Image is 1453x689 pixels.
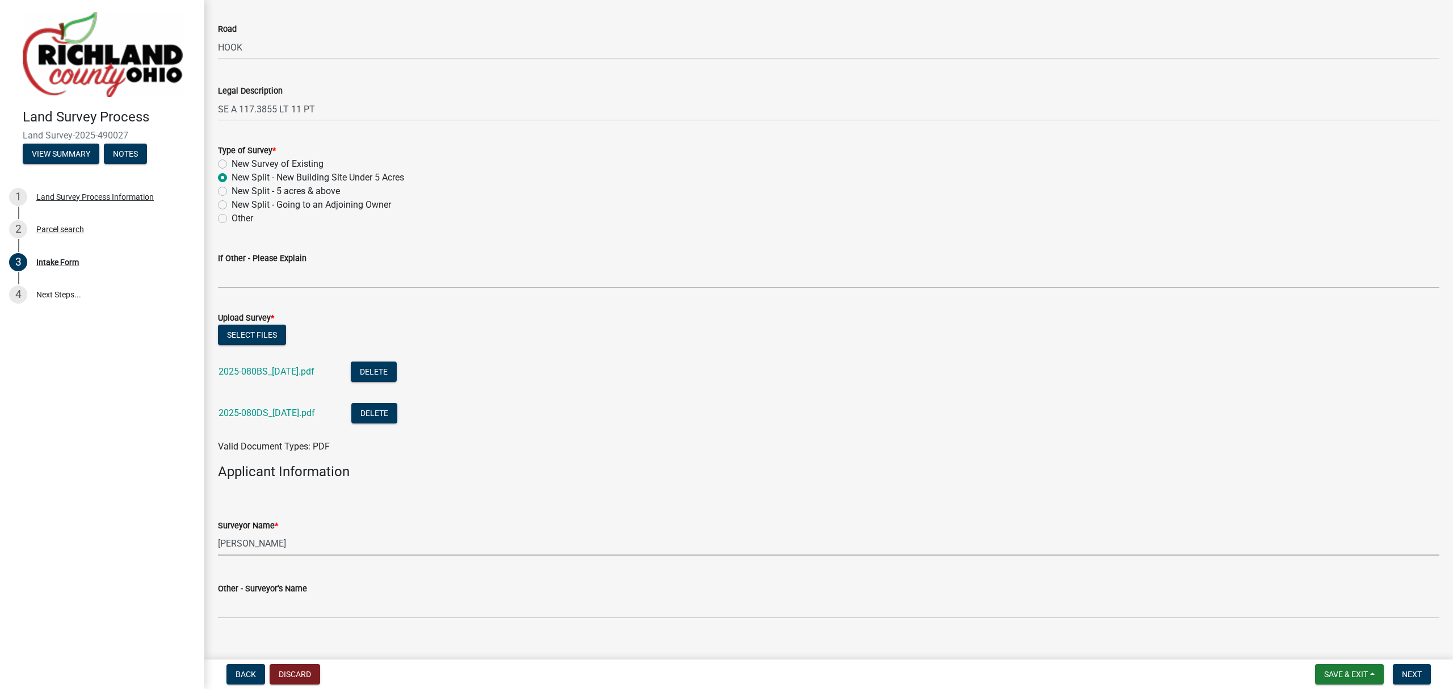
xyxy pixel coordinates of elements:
h4: Applicant Information [218,464,1439,480]
label: Type of Survey [218,147,276,155]
wm-modal-confirm: Delete Document [351,367,397,378]
button: Delete [351,362,397,382]
span: Save & Exit [1324,670,1368,679]
label: If Other - Please Explain [218,255,306,263]
label: Upload Survey [218,314,274,322]
button: Save & Exit [1315,664,1384,684]
wm-modal-confirm: Delete Document [351,409,397,419]
label: New Split - 5 acres & above [232,184,340,198]
a: 2025-080BS_[DATE].pdf [219,366,314,377]
div: 1 [9,188,27,206]
h4: Land Survey Process [23,109,195,125]
wm-modal-confirm: Summary [23,150,99,159]
label: New Survey of Existing [232,157,324,171]
label: Other - Surveyor's Name [218,585,307,593]
wm-modal-confirm: Notes [104,150,147,159]
label: New Split - New Building Site Under 5 Acres [232,171,404,184]
button: Next [1393,664,1431,684]
span: Back [236,670,256,679]
label: Legal Description [218,87,283,95]
div: 2 [9,220,27,238]
label: Road [218,26,237,33]
span: Valid Document Types: PDF [218,441,330,452]
button: Discard [270,664,320,684]
span: Land Survey-2025-490027 [23,130,182,141]
div: Parcel search [36,225,84,233]
img: Richland County, Ohio [23,12,183,97]
button: View Summary [23,144,99,164]
span: Next [1402,670,1422,679]
div: 4 [9,285,27,304]
label: New Split - Going to an Adjoining Owner [232,198,391,212]
a: 2025-080DS_[DATE].pdf [219,407,315,418]
button: Back [226,664,265,684]
label: Surveyor Name [218,522,278,530]
button: Notes [104,144,147,164]
div: Land Survey Process Information [36,193,154,201]
label: Other [232,212,253,225]
button: Delete [351,403,397,423]
div: Intake Form [36,258,79,266]
div: 3 [9,253,27,271]
button: Select files [218,325,286,345]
